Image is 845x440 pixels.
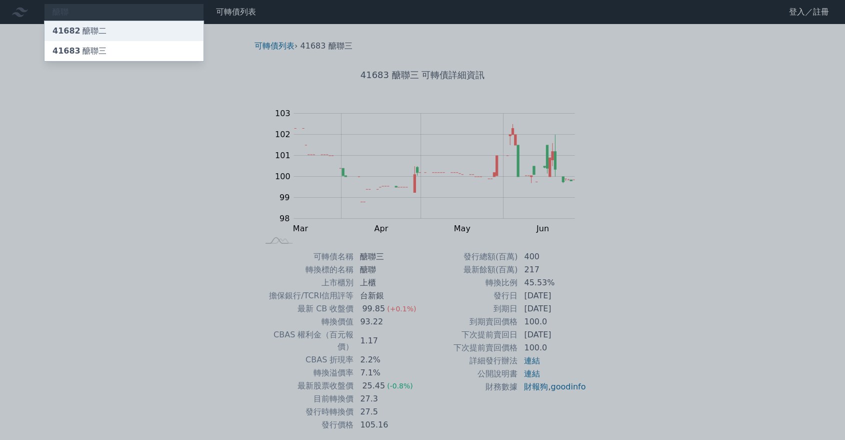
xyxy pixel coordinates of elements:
[795,392,845,440] iframe: Chat Widget
[795,392,845,440] div: 聊天小工具
[52,45,106,57] div: 醣聯三
[44,41,203,61] a: 41683醣聯三
[44,21,203,41] a: 41682醣聯二
[52,46,80,56] span: 41683
[52,26,80,36] span: 41682
[52,25,106,37] div: 醣聯二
